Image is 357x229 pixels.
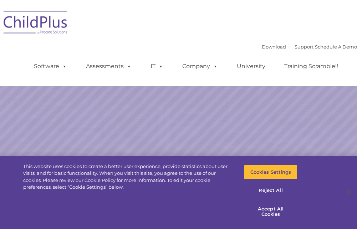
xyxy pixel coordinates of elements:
[277,59,345,73] a: Training Scramble!!
[230,59,272,73] a: University
[244,202,297,222] button: Accept All Cookies
[262,44,357,50] font: |
[244,165,297,180] button: Cookies Settings
[79,59,139,73] a: Assessments
[341,184,357,200] button: Close
[295,44,313,50] a: Support
[27,59,74,73] a: Software
[243,106,302,122] a: Learn More
[175,59,225,73] a: Company
[143,59,170,73] a: IT
[262,44,286,50] a: Download
[244,183,297,198] button: Reject All
[23,163,233,191] div: This website uses cookies to create a better user experience, provide statistics about user visit...
[315,44,357,50] a: Schedule A Demo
